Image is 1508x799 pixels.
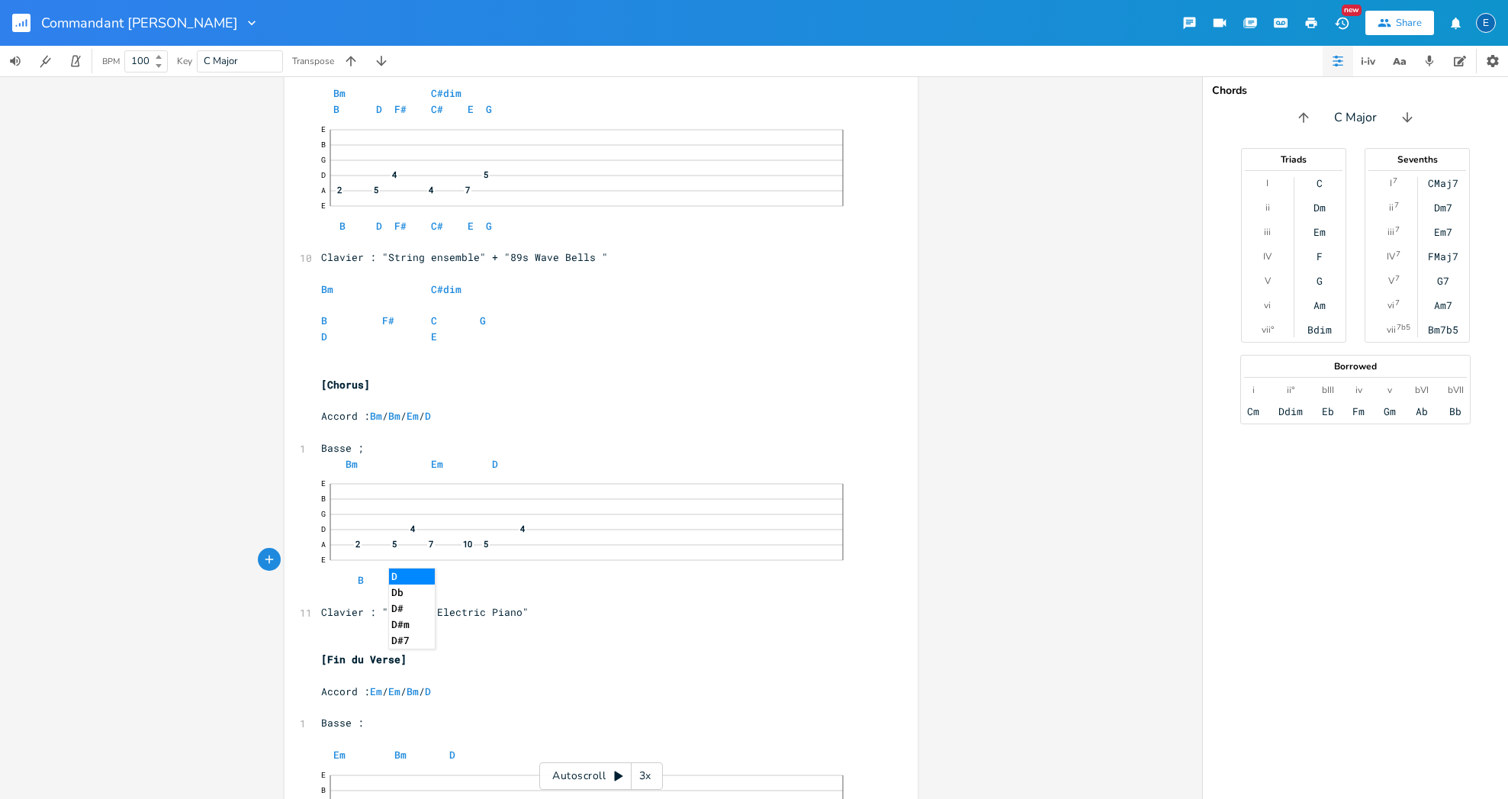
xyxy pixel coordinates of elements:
[1394,199,1399,211] sup: 7
[431,282,461,296] span: C#dim
[388,685,400,698] span: Em
[321,478,326,488] text: E
[1322,384,1334,396] div: bIII
[1322,405,1334,417] div: Eb
[519,525,526,533] span: 4
[391,170,398,179] span: 4
[321,652,407,666] span: [Fin du Verse]
[1355,384,1362,396] div: iv
[321,330,327,343] span: D
[431,86,461,100] span: C#dim
[1334,109,1377,127] span: C Major
[102,57,120,66] div: BPM
[321,524,326,534] text: D
[1326,9,1357,37] button: New
[1247,405,1259,417] div: Cm
[177,56,192,66] div: Key
[1278,405,1303,417] div: Ddim
[1416,405,1428,417] div: Ab
[1388,275,1394,287] div: V
[372,185,380,194] span: 5
[321,716,364,730] span: Basse :
[321,770,326,780] text: E
[1428,324,1458,336] div: Bm7b5
[1395,224,1400,236] sup: 7
[1449,405,1461,417] div: Bb
[1263,250,1272,263] div: IV
[1313,201,1326,214] div: Dm
[1448,384,1464,396] div: bVII
[321,201,326,211] text: E
[1266,177,1268,189] div: I
[204,54,238,68] span: C Major
[468,219,474,233] span: E
[1389,201,1394,214] div: ii
[1393,175,1397,187] sup: 7
[1384,405,1396,417] div: Gm
[321,605,529,619] span: Clavier : "Classic Electric Piano"
[1428,250,1458,263] div: FMaj7
[431,102,443,116] span: C#
[1387,299,1394,311] div: vi
[482,170,490,179] span: 5
[346,457,358,471] span: Bm
[431,457,443,471] span: Em
[468,102,474,116] span: E
[321,540,326,549] text: A
[1387,384,1392,396] div: v
[1265,275,1271,287] div: V
[1395,297,1400,309] sup: 7
[409,525,416,533] span: 4
[1396,248,1400,260] sup: 7
[321,282,333,296] span: Bm
[1365,11,1434,35] button: Share
[1352,405,1365,417] div: Fm
[431,330,437,343] span: E
[321,314,327,327] span: B
[389,585,435,601] li: Db
[1264,226,1271,238] div: iii
[1264,299,1271,311] div: vi
[539,762,663,790] div: Autoscroll
[321,555,326,565] text: E
[376,102,382,116] span: D
[394,748,407,762] span: Bm
[425,685,431,698] span: D
[1434,226,1452,238] div: Em7
[321,509,326,519] text: G
[389,617,435,633] li: D#m
[321,124,326,134] text: E
[41,16,238,30] span: Commandant [PERSON_NAME]
[1390,177,1392,189] div: I
[1387,226,1394,238] div: iii
[389,633,435,649] li: D#7
[486,102,492,116] span: G
[482,540,490,549] span: 5
[382,314,394,327] span: F#
[354,540,362,549] span: 2
[321,441,364,455] span: Basse ;
[1428,177,1458,189] div: CMaj7
[389,601,435,617] li: D#
[1313,226,1326,238] div: Em
[1437,275,1449,287] div: G7
[1317,275,1323,287] div: G
[389,569,435,585] li: D
[1396,16,1422,30] div: Share
[1397,321,1410,333] sup: 7b5
[321,155,326,165] text: G
[427,185,435,194] span: 4
[321,685,431,698] span: Accord : / / /
[407,685,419,698] span: Bm
[492,457,498,471] span: D
[632,762,659,790] div: 3x
[336,185,343,194] span: 2
[321,494,326,504] text: B
[321,785,326,795] text: B
[431,314,437,327] span: C
[1387,250,1395,263] div: IV
[321,185,326,195] text: A
[1265,201,1270,214] div: ii
[1434,201,1452,214] div: Dm7
[1262,324,1274,336] div: vii°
